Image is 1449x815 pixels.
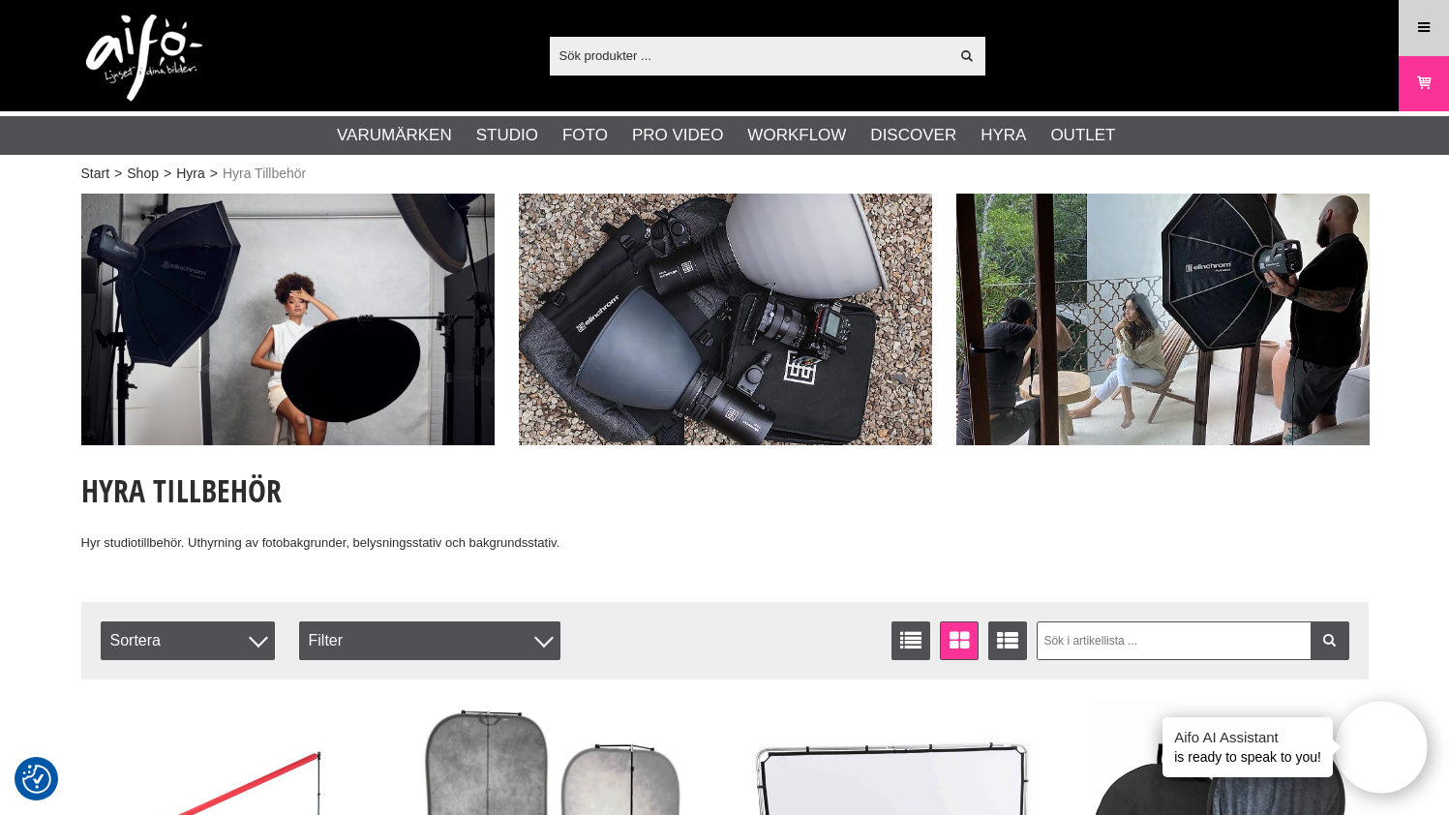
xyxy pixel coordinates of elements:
a: Pro Video [632,123,723,148]
a: Hyra [176,164,205,184]
a: Workflow [747,123,846,148]
div: Filter [299,621,560,660]
span: > [210,164,218,184]
p: Hyr studiotillbehör. Uthyrning av fotobakgrunder, belysningsstativ och bakgrundsstativ. [81,533,825,554]
h1: Hyra Tillbehör [81,469,825,512]
span: Sortera [101,621,275,660]
input: Sök produkter ... [550,41,950,70]
img: Annons:002 ban-rental-005.jpg [81,194,495,445]
img: Revisit consent button [22,765,51,794]
a: Outlet [1050,123,1115,148]
img: Annons:004 ban-rental-006.jpg [956,194,1370,445]
a: Fönstervisning [940,621,979,660]
a: Utökad listvisning [988,621,1027,660]
a: Filtrera [1311,621,1349,660]
img: Annons:003 ban-rental-001.jpg [519,194,932,445]
h4: Aifo AI Assistant [1174,727,1321,747]
a: Varumärken [337,123,452,148]
a: Studio [476,123,538,148]
img: logo.png [86,15,202,102]
div: is ready to speak to you! [1162,717,1333,777]
a: Hyra [981,123,1026,148]
span: Hyra Tillbehör [223,164,306,184]
input: Sök i artikellista ... [1037,621,1349,660]
a: Shop [127,164,159,184]
button: Samtyckesinställningar [22,762,51,797]
span: > [164,164,171,184]
a: Discover [870,123,956,148]
a: Start [81,164,110,184]
a: Foto [562,123,608,148]
span: > [114,164,122,184]
a: Listvisning [891,621,930,660]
